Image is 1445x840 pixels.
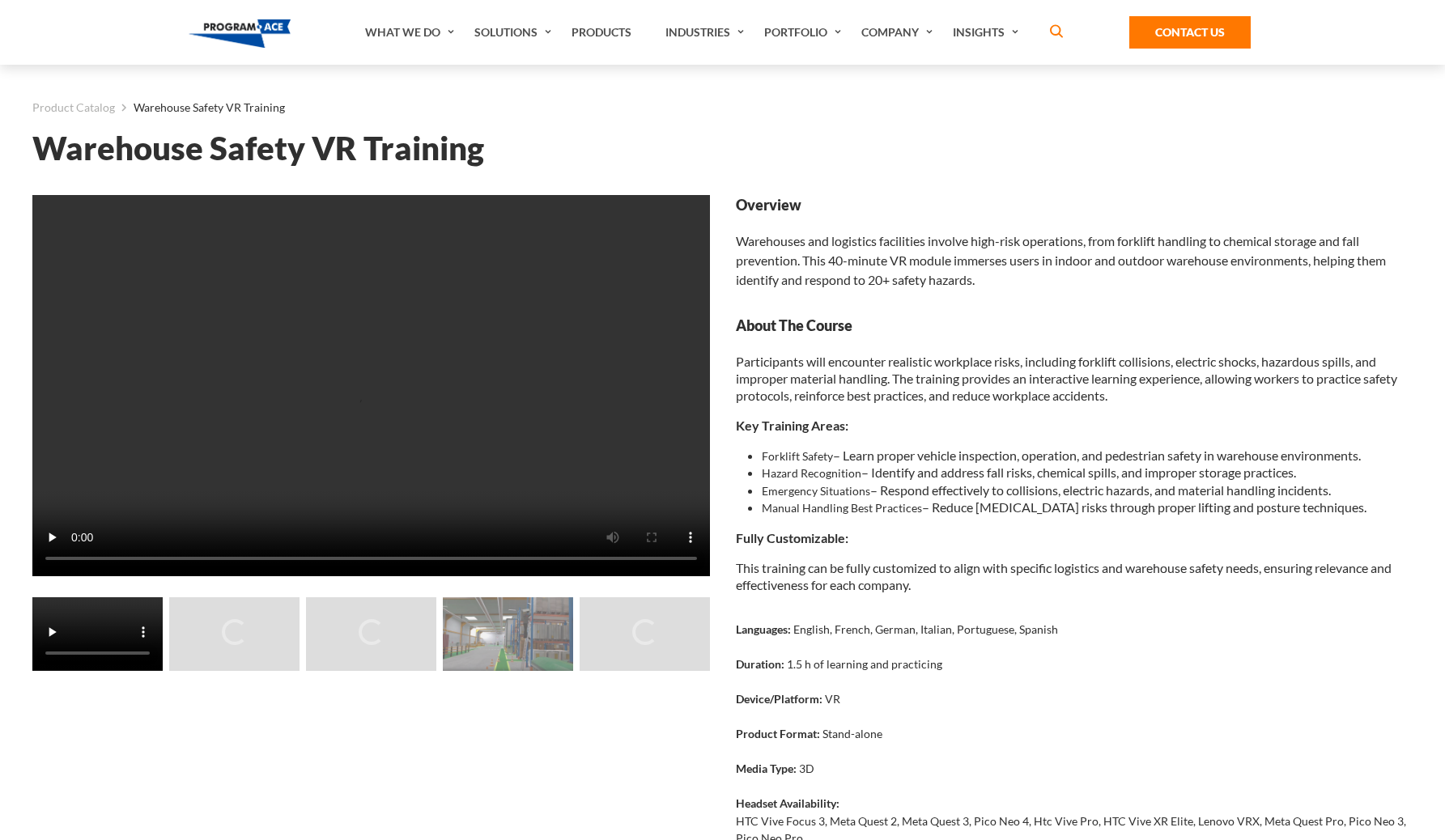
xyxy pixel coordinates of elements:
[736,195,1413,290] div: Warehouses and logistics facilities involve high-risk operations, from forklift handling to chemi...
[189,19,291,48] img: Program-Ace
[115,97,285,118] li: Warehouse Safety VR Training
[32,97,1413,118] nav: breadcrumb
[736,657,784,671] strong: Duration:
[736,529,1413,546] p: Fully Customizable:
[762,447,1413,465] li: – Learn proper vehicle inspection, operation, and pedestrian safety in warehouse environments.
[762,498,1413,516] li: – Reduce [MEDICAL_DATA] risks through proper lifting and posture techniques.
[762,482,1413,499] li: – Respond effectively to collisions, electric hazards, and material handling incidents.
[1129,16,1251,49] a: Contact Us
[736,353,1413,404] p: Participants will encounter realistic workplace risks, including forklift collisions, electric sh...
[736,195,1413,215] strong: Overview
[762,501,922,515] strong: Manual Handling Best Practices
[736,727,820,740] strong: Product Format:
[32,134,1413,163] h1: Warehouse Safety VR Training
[736,622,791,636] strong: Languages:
[762,449,833,463] strong: Forklift Safety
[443,597,573,671] img: Warehouse Safety VR Training - Preview 3
[736,316,1413,336] strong: About The Course
[822,725,882,742] p: Stand-alone
[736,692,822,706] strong: Device/Platform:
[793,621,1058,638] p: English, French, German, Italian, Portuguese, Spanish
[32,97,115,118] a: Product Catalog
[736,796,839,810] strong: Headset Availability:
[799,760,814,777] p: 3D
[825,690,840,707] p: VR
[736,417,1413,434] p: Key Training Areas:
[787,655,942,672] p: 1.5 h of learning and practicing
[762,464,1413,482] li: – Identify and address fall risks, chemical spills, and improper storage practices.
[736,559,1413,593] p: This training can be fully customized to align with specific logistics and warehouse safety needs...
[736,762,797,775] strong: Media Type:
[762,466,861,480] strong: Hazard Recognition
[762,484,870,498] strong: Emergency Situations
